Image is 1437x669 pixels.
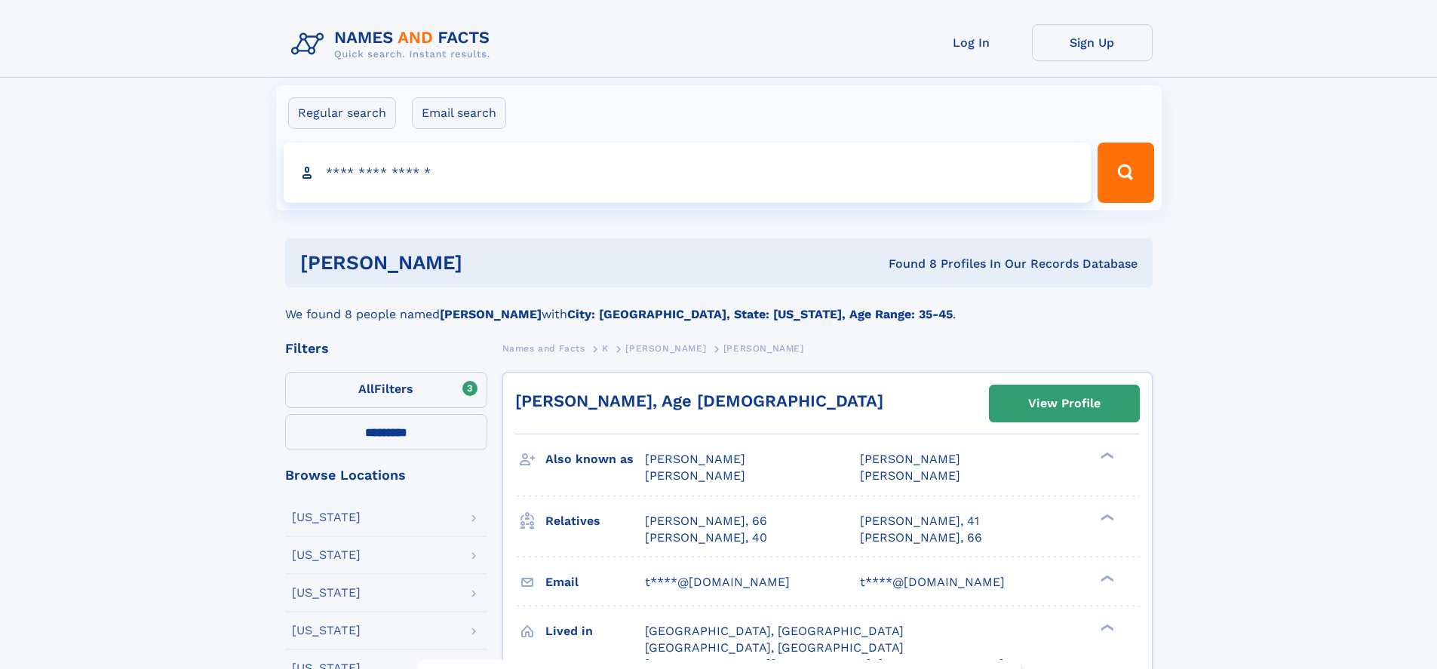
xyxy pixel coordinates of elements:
[545,618,645,644] h3: Lived in
[860,452,960,466] span: [PERSON_NAME]
[412,97,506,129] label: Email search
[860,529,982,546] a: [PERSON_NAME], 66
[292,511,361,523] div: [US_STATE]
[625,339,706,358] a: [PERSON_NAME]
[515,391,883,410] a: [PERSON_NAME], Age [DEMOGRAPHIC_DATA]
[545,569,645,595] h3: Email
[625,343,706,354] span: [PERSON_NAME]
[285,372,487,408] label: Filters
[440,307,542,321] b: [PERSON_NAME]
[1097,573,1115,583] div: ❯
[723,343,804,354] span: [PERSON_NAME]
[602,343,609,354] span: K
[545,508,645,534] h3: Relatives
[645,452,745,466] span: [PERSON_NAME]
[1097,451,1115,461] div: ❯
[502,339,585,358] a: Names and Facts
[284,143,1092,203] input: search input
[292,587,361,599] div: [US_STATE]
[300,253,676,272] h1: [PERSON_NAME]
[292,625,361,637] div: [US_STATE]
[645,640,904,655] span: [GEOGRAPHIC_DATA], [GEOGRAPHIC_DATA]
[675,256,1138,272] div: Found 8 Profiles In Our Records Database
[860,468,960,483] span: [PERSON_NAME]
[285,468,487,482] div: Browse Locations
[645,513,767,529] a: [PERSON_NAME], 66
[285,287,1153,324] div: We found 8 people named with .
[645,624,904,638] span: [GEOGRAPHIC_DATA], [GEOGRAPHIC_DATA]
[285,342,487,355] div: Filters
[1098,143,1153,203] button: Search Button
[1032,24,1153,61] a: Sign Up
[285,24,502,65] img: Logo Names and Facts
[602,339,609,358] a: K
[545,447,645,472] h3: Also known as
[911,24,1032,61] a: Log In
[645,468,745,483] span: [PERSON_NAME]
[288,97,396,129] label: Regular search
[860,513,979,529] a: [PERSON_NAME], 41
[990,385,1139,422] a: View Profile
[358,382,374,396] span: All
[1097,512,1115,522] div: ❯
[567,307,953,321] b: City: [GEOGRAPHIC_DATA], State: [US_STATE], Age Range: 35-45
[292,549,361,561] div: [US_STATE]
[1028,386,1101,421] div: View Profile
[1097,622,1115,632] div: ❯
[645,529,767,546] a: [PERSON_NAME], 40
